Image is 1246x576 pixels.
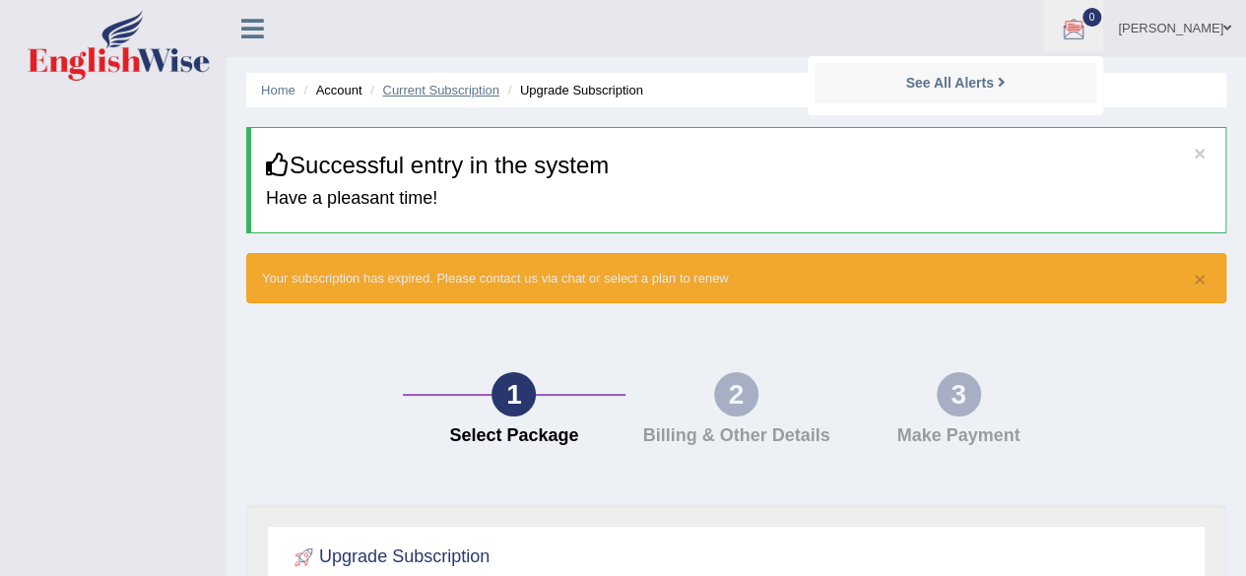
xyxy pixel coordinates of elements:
span: 0 [1082,8,1102,27]
a: See All Alerts [900,72,1010,94]
h2: Upgrade Subscription [290,543,490,572]
strong: See All Alerts [905,75,993,91]
div: 3 [937,372,981,416]
button: × [1194,269,1206,289]
h4: Have a pleasant time! [266,189,1211,209]
div: 1 [492,372,536,416]
div: 2 [714,372,758,416]
h4: Billing & Other Details [635,426,838,446]
a: Current Subscription [382,83,499,97]
h4: Select Package [413,426,616,446]
h3: Successful entry in the system [266,153,1211,178]
h4: Make Payment [857,426,1060,446]
button: × [1194,143,1206,163]
div: Your subscription has expired. Please contact us via chat or select a plan to renew [246,253,1226,303]
li: Account [298,81,361,99]
li: Upgrade Subscription [503,81,643,99]
a: Home [261,83,295,97]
